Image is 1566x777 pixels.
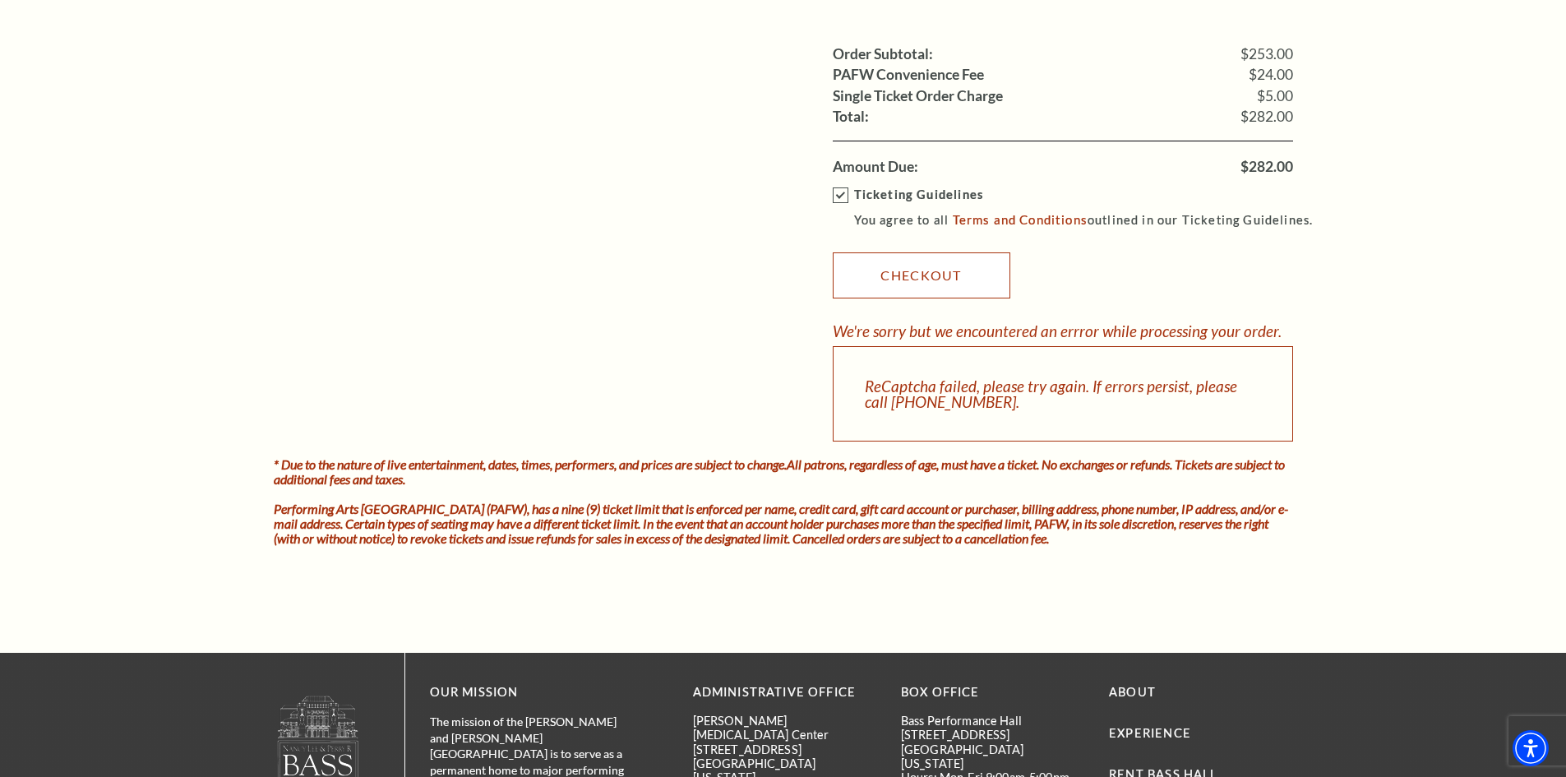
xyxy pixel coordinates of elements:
[1240,160,1293,174] span: $282.00
[833,252,1010,298] a: Checkout
[1257,89,1293,104] span: $5.00
[1249,67,1293,82] span: $24.00
[901,728,1084,742] p: [STREET_ADDRESS]
[430,682,635,703] p: OUR MISSION
[833,323,1282,339] div: We're sorry but we encountered an errror while processing your order.
[1240,47,1293,62] span: $253.00
[833,109,869,124] label: Total:
[901,714,1084,728] p: Bass Performance Hall
[274,501,1288,546] i: Performing Arts [GEOGRAPHIC_DATA] (PAFW), has a nine (9) ticket limit that is enforced per name, ...
[693,714,876,742] p: [PERSON_NAME][MEDICAL_DATA] Center
[1109,726,1191,740] a: Experience
[1240,109,1293,124] span: $282.00
[854,187,983,201] strong: Ticketing Guidelines
[901,682,1084,703] p: BOX OFFICE
[833,67,984,82] label: PAFW Convenience Fee
[1088,213,1313,227] span: outlined in our Ticketing Guidelines.
[833,89,1003,104] label: Single Ticket Order Charge
[1109,685,1156,699] a: About
[953,212,1088,227] a: Terms and Conditions
[787,456,1037,472] strong: All patrons, regardless of age, must have a ticket
[833,47,933,62] label: Order Subtotal:
[693,742,876,756] p: [STREET_ADDRESS]
[274,456,1285,487] i: * Due to the nature of live entertainment, dates, times, performers, and prices are subject to ch...
[854,210,1328,231] p: You agree to all
[1513,730,1549,766] div: Accessibility Menu
[833,346,1293,442] div: ReCaptcha failed, please try again. If errors persist, please call [PHONE_NUMBER].
[833,160,918,174] label: Amount Due:
[901,742,1084,771] p: [GEOGRAPHIC_DATA][US_STATE]
[693,682,876,703] p: Administrative Office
